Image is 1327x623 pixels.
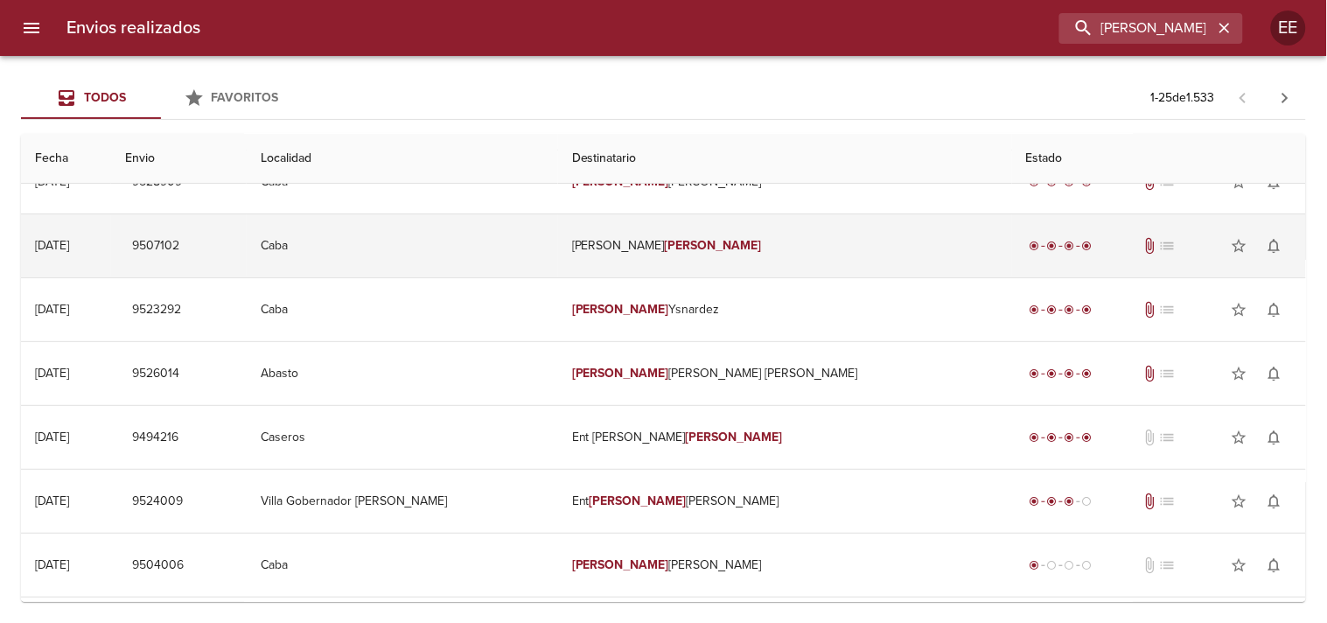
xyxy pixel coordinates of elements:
span: Todos [84,90,126,105]
td: Ent [PERSON_NAME] [558,470,1012,533]
p: 1 - 25 de 1.533 [1151,89,1215,107]
span: radio_button_checked [1047,368,1058,379]
button: 9504006 [125,549,191,582]
span: radio_button_checked [1030,368,1040,379]
input: buscar [1059,13,1213,44]
span: 9523292 [132,299,181,321]
td: Caba [247,214,558,277]
div: Abrir información de usuario [1271,10,1306,45]
div: [DATE] [35,238,69,253]
span: radio_button_checked [1030,432,1040,443]
button: Activar notificaciones [1257,548,1292,583]
span: No tiene pedido asociado [1159,493,1177,510]
th: Localidad [247,134,558,184]
th: Estado [1012,134,1306,184]
span: No tiene pedido asociado [1159,365,1177,382]
span: star_border [1231,365,1248,382]
td: Villa Gobernador [PERSON_NAME] [247,470,558,533]
span: radio_button_checked [1030,496,1040,507]
div: Tabs Envios [21,77,301,119]
span: No tiene pedido asociado [1159,556,1177,574]
button: menu [10,7,52,49]
div: Entregado [1026,237,1096,255]
span: 9504006 [132,555,184,577]
span: No tiene pedido asociado [1159,301,1177,318]
button: Activar notificaciones [1257,228,1292,263]
span: notifications_none [1266,365,1283,382]
span: radio_button_checked [1047,241,1058,251]
span: Pagina anterior [1222,88,1264,106]
span: 9524009 [132,491,183,513]
span: notifications_none [1266,237,1283,255]
td: [PERSON_NAME] [558,214,1012,277]
div: Entregado [1026,365,1096,382]
div: En viaje [1026,493,1096,510]
button: 9494216 [125,422,185,454]
em: [PERSON_NAME] [572,174,669,189]
em: [PERSON_NAME] [686,430,783,444]
button: Agregar a favoritos [1222,228,1257,263]
div: Generado [1026,556,1096,574]
span: radio_button_unchecked [1082,496,1093,507]
span: No tiene pedido asociado [1159,237,1177,255]
td: Abasto [247,342,558,405]
div: [DATE] [35,174,69,189]
td: [PERSON_NAME] [558,534,1012,597]
div: EE [1271,10,1306,45]
button: 9507102 [125,230,186,262]
em: [PERSON_NAME] [572,302,669,317]
th: Destinatario [558,134,1012,184]
span: radio_button_checked [1047,496,1058,507]
div: [DATE] [35,557,69,572]
span: Tiene documentos adjuntos [1142,365,1159,382]
button: Activar notificaciones [1257,292,1292,327]
span: notifications_none [1266,301,1283,318]
button: 9523292 [125,294,188,326]
button: Agregar a favoritos [1222,292,1257,327]
em: [PERSON_NAME] [665,238,762,253]
span: radio_button_checked [1082,241,1093,251]
button: Activar notificaciones [1257,484,1292,519]
span: notifications_none [1266,556,1283,574]
span: 9507102 [132,235,179,257]
span: radio_button_checked [1082,432,1093,443]
span: Pagina siguiente [1264,77,1306,119]
div: [DATE] [35,366,69,381]
span: notifications_none [1266,493,1283,510]
span: radio_button_checked [1030,560,1040,570]
div: [DATE] [35,493,69,508]
span: star_border [1231,429,1248,446]
span: No tiene pedido asociado [1159,429,1177,446]
h6: Envios realizados [66,14,200,42]
span: radio_button_unchecked [1047,560,1058,570]
span: radio_button_checked [1065,304,1075,315]
span: No tiene documentos adjuntos [1142,429,1159,446]
div: Entregado [1026,301,1096,318]
button: 9526014 [125,358,186,390]
span: 9526014 [132,363,179,385]
button: Agregar a favoritos [1222,484,1257,519]
span: notifications_none [1266,429,1283,446]
span: radio_button_unchecked [1082,560,1093,570]
span: radio_button_checked [1082,304,1093,315]
button: 9524009 [125,486,190,518]
span: No tiene documentos adjuntos [1142,556,1159,574]
span: star_border [1231,301,1248,318]
div: Entregado [1026,429,1096,446]
span: radio_button_checked [1065,432,1075,443]
span: star_border [1231,493,1248,510]
em: [PERSON_NAME] [572,557,669,572]
span: 9494216 [132,427,178,449]
td: [PERSON_NAME] [PERSON_NAME] [558,342,1012,405]
button: Activar notificaciones [1257,356,1292,391]
button: Agregar a favoritos [1222,420,1257,455]
div: [DATE] [35,430,69,444]
span: radio_button_unchecked [1065,560,1075,570]
span: Tiene documentos adjuntos [1142,237,1159,255]
button: Agregar a favoritos [1222,548,1257,583]
em: [PERSON_NAME] [590,493,687,508]
td: Caba [247,278,558,341]
td: Caba [247,534,558,597]
span: star_border [1231,556,1248,574]
span: radio_button_checked [1047,432,1058,443]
